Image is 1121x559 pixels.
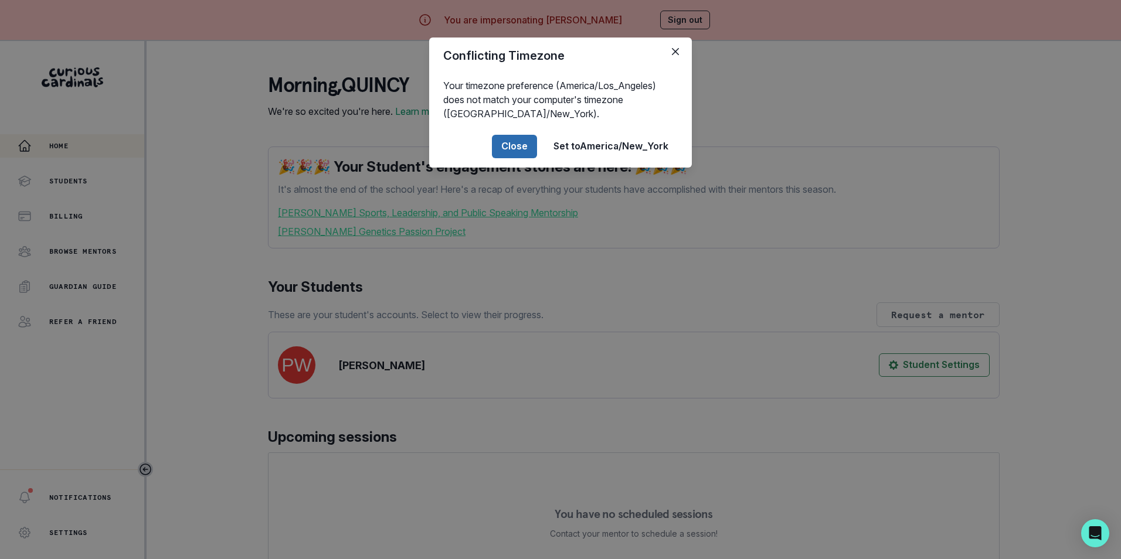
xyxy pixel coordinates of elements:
[1081,519,1109,547] div: Open Intercom Messenger
[429,38,692,74] header: Conflicting Timezone
[492,135,537,158] button: Close
[666,42,685,61] button: Close
[429,74,692,125] div: Your timezone preference (America/Los_Angeles) does not match your computer's timezone ([GEOGRAPH...
[544,135,678,158] button: Set toAmerica/New_York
